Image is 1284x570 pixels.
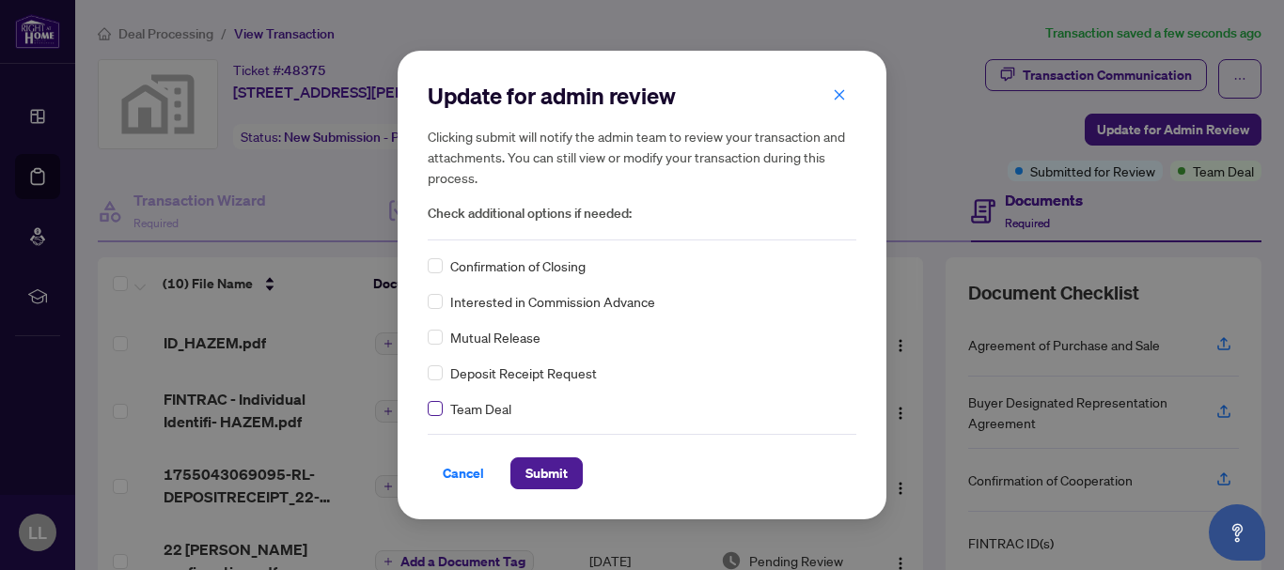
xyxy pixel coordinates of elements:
[428,126,856,188] h5: Clicking submit will notify the admin team to review your transaction and attachments. You can st...
[428,81,856,111] h2: Update for admin review
[450,255,586,276] span: Confirmation of Closing
[525,458,568,488] span: Submit
[450,291,655,312] span: Interested in Commission Advance
[510,457,583,489] button: Submit
[428,457,499,489] button: Cancel
[833,88,846,101] span: close
[428,203,856,224] span: Check additional options if needed:
[450,398,511,419] span: Team Deal
[1209,504,1265,561] button: Open asap
[450,327,540,347] span: Mutual Release
[450,362,597,383] span: Deposit Receipt Request
[443,458,484,488] span: Cancel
